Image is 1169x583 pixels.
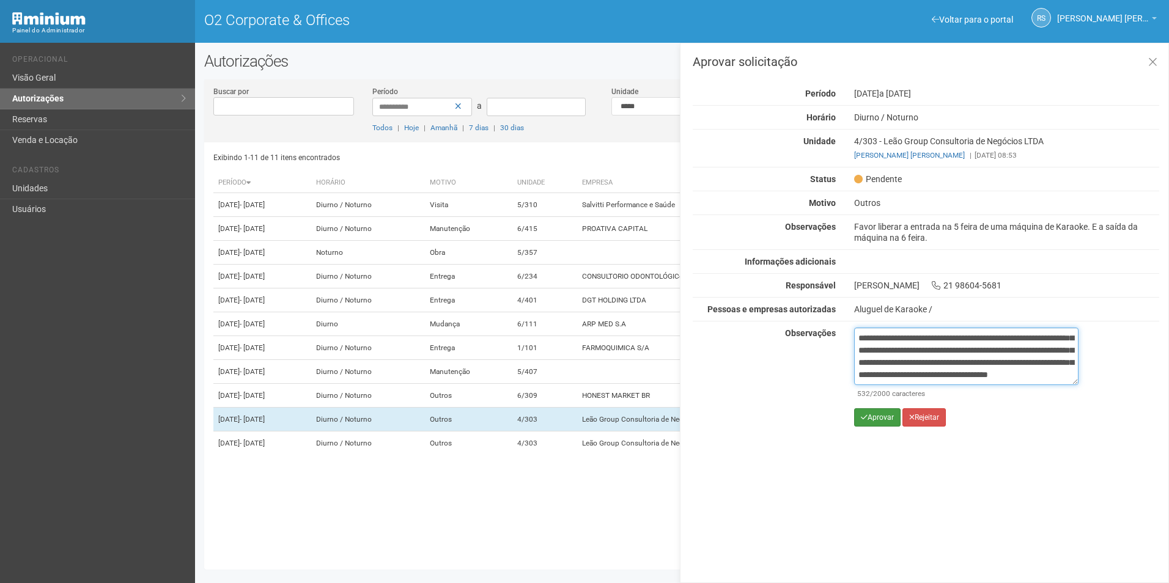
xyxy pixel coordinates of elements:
td: Diurno / Noturno [311,384,425,408]
td: Obra [425,241,512,265]
span: a [DATE] [879,89,911,98]
span: a [477,101,482,111]
label: Unidade [611,86,638,97]
td: Diurno / Noturno [311,408,425,431]
td: Outros [425,431,512,455]
td: Diurno / Noturno [311,265,425,288]
td: Entrega [425,265,512,288]
a: Fechar [1140,50,1165,76]
a: 30 dias [500,123,524,132]
td: Diurno / Noturno [311,288,425,312]
td: 6/111 [512,312,577,336]
span: - [DATE] [240,391,265,400]
span: - [DATE] [240,415,265,424]
td: Mudança [425,312,512,336]
td: Noturno [311,241,425,265]
span: - [DATE] [240,320,265,328]
strong: Observações [785,328,836,338]
strong: Observações [785,222,836,232]
td: [DATE] [213,265,311,288]
span: | [493,123,495,132]
strong: Status [810,174,836,184]
div: Exibindo 1-11 de 11 itens encontrados [213,148,682,167]
td: Visita [425,193,512,217]
strong: Unidade [803,136,836,146]
td: HONEST MARKET BR [577,384,876,408]
td: Outros [425,408,512,431]
span: | [424,123,426,132]
h2: Autorizações [204,52,1160,70]
td: DGT HOLDING LTDA [577,288,876,312]
td: 6/309 [512,384,577,408]
td: Entrega [425,288,512,312]
td: Salvitti Performance e Saúde [577,193,876,217]
th: Empresa [577,173,876,193]
td: [DATE] [213,193,311,217]
strong: Pessoas e empresas autorizadas [707,304,836,314]
div: 4/303 - Leão Group Consultoria de Negócios LTDA [845,136,1168,161]
td: Manutenção [425,360,512,384]
div: [DATE] 08:53 [854,150,1159,161]
td: [DATE] [213,384,311,408]
a: Todos [372,123,393,132]
span: - [DATE] [240,296,265,304]
button: Aprovar [854,408,901,427]
span: Pendente [854,174,902,185]
h3: Aprovar solicitação [693,56,1159,68]
span: - [DATE] [240,224,265,233]
span: | [397,123,399,132]
strong: Motivo [809,198,836,208]
a: 7 dias [469,123,489,132]
td: Diurno [311,312,425,336]
td: [DATE] [213,241,311,265]
td: 1/101 [512,336,577,360]
a: Amanhã [430,123,457,132]
strong: Responsável [786,280,836,290]
span: - [DATE] [240,248,265,257]
td: [DATE] [213,336,311,360]
strong: Horário [806,112,836,122]
td: 4/303 [512,431,577,455]
td: CONSULTORIO ODONTOLÓGICo - [DOMAIN_NAME] [577,265,876,288]
th: Unidade [512,173,577,193]
td: 4/401 [512,288,577,312]
span: - [DATE] [240,439,265,447]
div: [PERSON_NAME] 21 98604-5681 [845,280,1168,291]
th: Horário [311,173,425,193]
td: 5/357 [512,241,577,265]
div: Painel do Administrador [12,25,186,36]
li: Cadastros [12,166,186,178]
td: ARP MED S.A [577,312,876,336]
td: [DATE] [213,360,311,384]
td: Diurno / Noturno [311,336,425,360]
h1: O2 Corporate & Offices [204,12,673,28]
span: - [DATE] [240,272,265,280]
span: Rayssa Soares Ribeiro [1057,2,1149,23]
th: Motivo [425,173,512,193]
td: Diurno / Noturno [311,193,425,217]
td: [DATE] [213,312,311,336]
td: Leão Group Consultoria de Negócios LTDA [577,408,876,431]
div: Diurno / Noturno [845,112,1168,123]
td: FARMOQUIMICA S/A [577,336,876,360]
span: | [970,151,972,159]
span: 532 [857,389,870,398]
th: Período [213,173,311,193]
div: Aluguel de Karaoke / [854,304,1159,315]
td: Diurno / Noturno [311,360,425,384]
td: Diurno / Noturno [311,431,425,455]
a: Hoje [404,123,419,132]
td: 6/234 [512,265,577,288]
td: Outros [425,384,512,408]
td: Manutenção [425,217,512,241]
span: - [DATE] [240,367,265,376]
td: Leão Group Consultoria de Negócios LTDA [577,431,876,455]
strong: Período [805,89,836,98]
li: Operacional [12,55,186,68]
td: 6/415 [512,217,577,241]
label: Período [372,86,398,97]
td: 5/310 [512,193,577,217]
div: [DATE] [845,88,1168,99]
div: Favor liberar a entrada na 5 feira de uma máquina de Karaoke. E a saída da máquina na 6 feira. [845,221,1168,243]
td: [DATE] [213,408,311,431]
